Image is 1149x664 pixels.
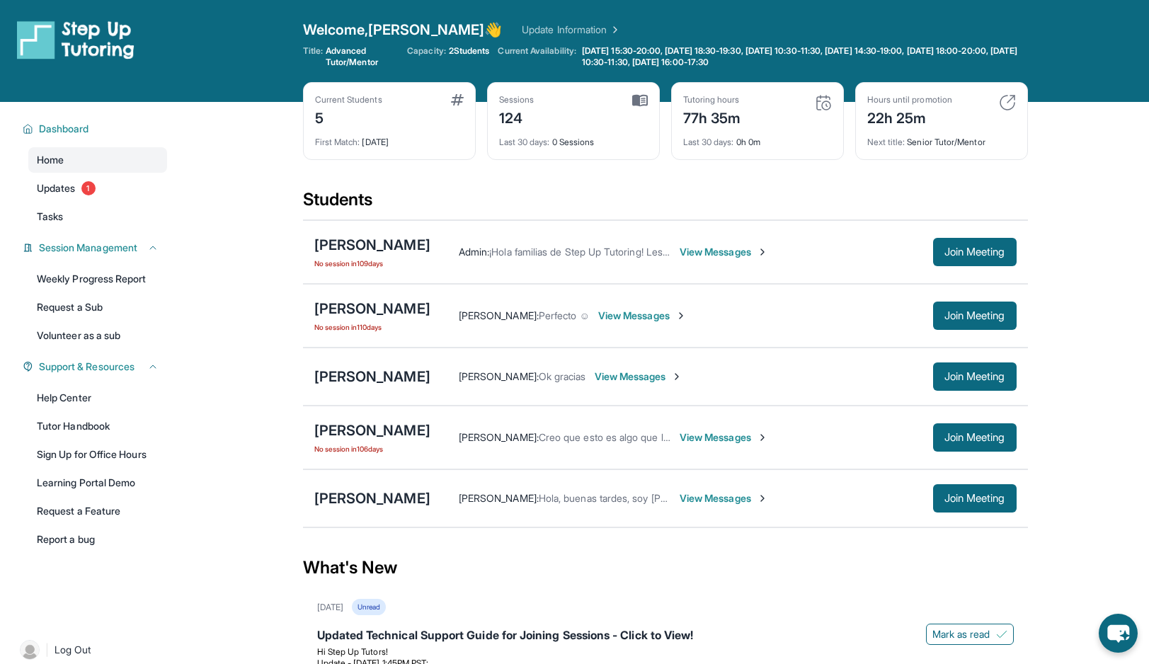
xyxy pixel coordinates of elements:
button: Join Meeting [933,362,1017,391]
span: Hola, buenas tardes, soy [PERSON_NAME] la tutora de su hijo [PERSON_NAME], estoy muy emocionada a... [539,492,1056,504]
span: [PERSON_NAME] : [459,309,539,321]
button: Join Meeting [933,302,1017,330]
button: Dashboard [33,122,159,136]
span: View Messages [598,309,687,323]
span: Creo que esto es algo que la compañía tiene que ayudar con por qué no estoy trabajando en el verano [539,431,999,443]
span: Updates [37,181,76,195]
button: Support & Resources [33,360,159,374]
img: card [815,94,832,111]
span: Tasks [37,210,63,224]
span: Join Meeting [944,494,1005,503]
img: Chevron-Right [757,493,768,504]
img: Mark as read [996,629,1007,640]
div: 5 [315,105,382,128]
img: logo [17,20,135,59]
button: Session Management [33,241,159,255]
span: First Match : [315,137,360,147]
span: 2 Students [449,45,490,57]
span: Welcome, [PERSON_NAME] 👋 [303,20,503,40]
a: Volunteer as a sub [28,323,167,348]
a: Updates1 [28,176,167,201]
span: Session Management [39,241,137,255]
div: [PERSON_NAME] [314,420,430,440]
div: Tutoring hours [683,94,741,105]
a: Update Information [522,23,621,37]
div: 77h 35m [683,105,741,128]
a: Request a Sub [28,294,167,320]
img: card [451,94,464,105]
button: Join Meeting [933,238,1017,266]
a: Weekly Progress Report [28,266,167,292]
a: Tasks [28,204,167,229]
button: Join Meeting [933,423,1017,452]
img: Chevron Right [607,23,621,37]
span: Capacity: [407,45,446,57]
span: Hi Step Up Tutors! [317,646,388,657]
span: View Messages [680,491,768,505]
span: View Messages [680,430,768,445]
img: Chevron-Right [675,310,687,321]
div: [PERSON_NAME] [314,488,430,508]
div: [PERSON_NAME] [314,299,430,319]
span: [PERSON_NAME] : [459,492,539,504]
span: Join Meeting [944,433,1005,442]
span: No session in 110 days [314,321,430,333]
span: Join Meeting [944,248,1005,256]
a: Sign Up for Office Hours [28,442,167,467]
span: Join Meeting [944,311,1005,320]
span: [PERSON_NAME] : [459,370,539,382]
div: Hours until promotion [867,94,952,105]
span: Ok gracias [539,370,586,382]
div: Unread [352,599,386,615]
span: No session in 106 days [314,443,430,454]
div: Updated Technical Support Guide for Joining Sessions - Click to View! [317,626,1014,646]
img: user-img [20,640,40,660]
span: Support & Resources [39,360,135,374]
div: Sessions [499,94,535,105]
a: Learning Portal Demo [28,470,167,496]
span: 1 [81,181,96,195]
span: View Messages [595,370,683,384]
a: Tutor Handbook [28,413,167,439]
div: Senior Tutor/Mentor [867,128,1016,148]
a: Request a Feature [28,498,167,524]
span: Current Availability: [498,45,576,68]
span: Log Out [55,643,91,657]
a: Home [28,147,167,173]
div: 0 Sessions [499,128,648,148]
span: Next title : [867,137,905,147]
a: Report a bug [28,527,167,552]
span: Dashboard [39,122,89,136]
div: Students [303,188,1028,219]
button: chat-button [1099,614,1138,653]
button: Mark as read [926,624,1014,645]
img: Chevron-Right [757,246,768,258]
span: No session in 109 days [314,258,430,269]
div: 124 [499,105,535,128]
a: [DATE] 15:30-20:00, [DATE] 18:30-19:30, [DATE] 10:30-11:30, [DATE] 14:30-19:00, [DATE] 18:00-20:0... [579,45,1028,68]
span: Home [37,153,64,167]
div: [PERSON_NAME] [314,367,430,387]
div: [PERSON_NAME] [314,235,430,255]
img: Chevron-Right [757,432,768,443]
span: Admin : [459,246,489,258]
span: | [45,641,49,658]
span: Last 30 days : [683,137,734,147]
img: card [632,94,648,107]
span: Mark as read [932,627,990,641]
span: Perfecto ☺ [539,309,590,321]
span: Join Meeting [944,372,1005,381]
div: 0h 0m [683,128,832,148]
a: Help Center [28,385,167,411]
div: What's New [303,537,1028,599]
span: View Messages [680,245,768,259]
div: [DATE] [317,602,343,613]
span: Advanced Tutor/Mentor [326,45,399,68]
div: [DATE] [315,128,464,148]
button: Join Meeting [933,484,1017,513]
div: Current Students [315,94,382,105]
span: Last 30 days : [499,137,550,147]
span: Title: [303,45,323,68]
div: 22h 25m [867,105,952,128]
span: [PERSON_NAME] : [459,431,539,443]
